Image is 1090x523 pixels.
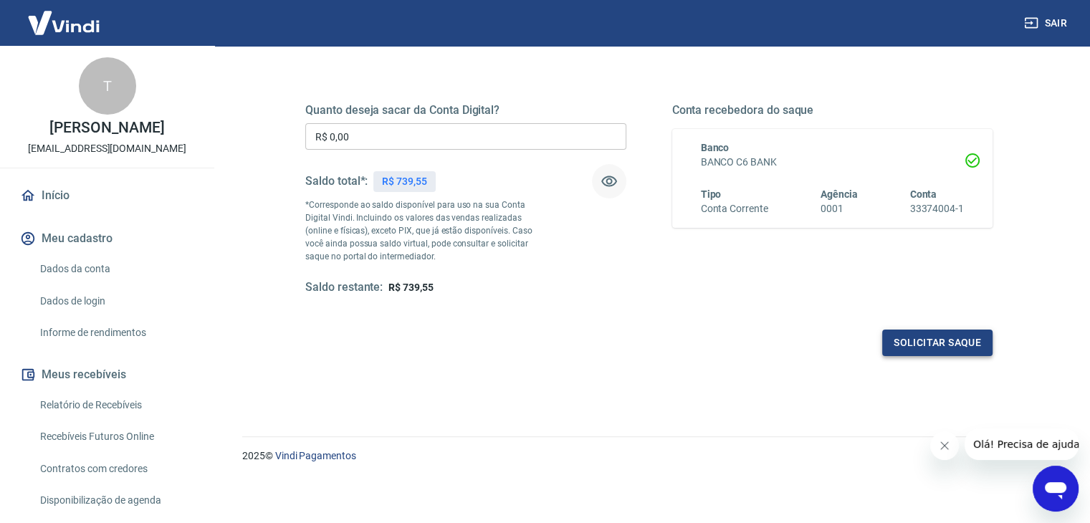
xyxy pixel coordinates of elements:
[701,155,965,170] h6: BANCO C6 BANK
[909,201,964,216] h6: 33374004-1
[882,330,993,356] button: Solicitar saque
[34,318,197,347] a: Informe de rendimentos
[305,280,383,295] h5: Saldo restante:
[28,141,186,156] p: [EMAIL_ADDRESS][DOMAIN_NAME]
[909,188,937,200] span: Conta
[9,10,120,21] span: Olá! Precisa de ajuda?
[34,486,197,515] a: Disponibilização de agenda
[701,188,722,200] span: Tipo
[34,422,197,451] a: Recebíveis Futuros Online
[821,201,858,216] h6: 0001
[17,180,197,211] a: Início
[275,450,356,461] a: Vindi Pagamentos
[34,287,197,316] a: Dados de login
[382,174,427,189] p: R$ 739,55
[305,174,368,188] h5: Saldo total*:
[79,57,136,115] div: T
[930,431,959,460] iframe: Fechar mensagem
[305,198,546,263] p: *Corresponde ao saldo disponível para uso na sua Conta Digital Vindi. Incluindo os valores das ve...
[821,188,858,200] span: Agência
[49,120,164,135] p: [PERSON_NAME]
[701,142,730,153] span: Banco
[1021,10,1073,37] button: Sair
[17,1,110,44] img: Vindi
[1033,466,1079,512] iframe: Botão para abrir a janela de mensagens
[388,282,434,293] span: R$ 739,55
[701,201,768,216] h6: Conta Corrente
[34,254,197,284] a: Dados da conta
[17,223,197,254] button: Meu cadastro
[965,428,1079,460] iframe: Mensagem da empresa
[242,448,1056,464] p: 2025 ©
[17,359,197,390] button: Meus recebíveis
[305,103,626,117] h5: Quanto deseja sacar da Conta Digital?
[34,454,197,484] a: Contratos com credores
[672,103,993,117] h5: Conta recebedora do saque
[34,390,197,420] a: Relatório de Recebíveis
